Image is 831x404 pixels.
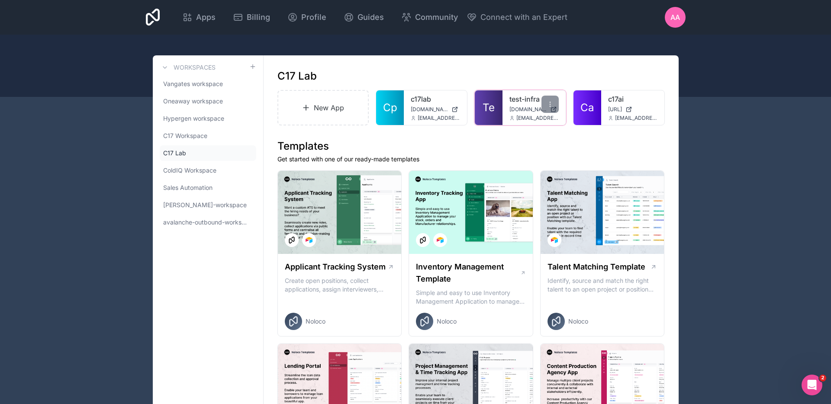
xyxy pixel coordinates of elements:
span: Guides [358,11,384,23]
span: Noloco [306,317,325,326]
span: Hypergen workspace [163,114,224,123]
span: [DOMAIN_NAME] [509,106,547,113]
span: Ca [580,101,594,115]
a: Sales Automation [160,180,256,196]
a: C17 Lab [160,145,256,161]
span: Apps [196,11,216,23]
span: 2 [819,375,826,382]
span: Sales Automation [163,183,213,192]
span: [EMAIL_ADDRESS] [418,115,460,122]
h3: Workspaces [174,63,216,72]
a: Te [475,90,502,125]
img: Airtable Logo [437,237,444,244]
span: avalanche-outbound-workspace [163,218,249,227]
img: Airtable Logo [306,237,312,244]
span: Noloco [568,317,588,326]
h1: Templates [277,139,665,153]
span: [EMAIL_ADDRESS][DOMAIN_NAME] [615,115,657,122]
span: [PERSON_NAME]-workspace [163,201,247,209]
a: c17lab [411,94,460,104]
p: Create open positions, collect applications, assign interviewers, centralise candidate feedback a... [285,276,395,294]
span: Noloco [437,317,457,326]
a: avalanche-outbound-workspace [160,215,256,230]
span: Billing [247,11,270,23]
span: Connect with an Expert [480,11,567,23]
p: Get started with one of our ready-made templates [277,155,665,164]
a: Community [394,8,465,27]
a: [PERSON_NAME]-workspace [160,197,256,213]
span: Vangates workspace [163,80,223,88]
span: Cp [383,101,397,115]
p: Simple and easy to use Inventory Management Application to manage your stock, orders and Manufact... [416,289,526,306]
a: test-infra [509,94,559,104]
a: [DOMAIN_NAME] [509,106,559,113]
h1: Talent Matching Template [548,261,645,273]
a: Apps [175,8,222,27]
span: Community [415,11,458,23]
span: [EMAIL_ADDRESS][DOMAIN_NAME] [516,115,559,122]
span: [DOMAIN_NAME] [411,106,448,113]
h1: C17 Lab [277,69,317,83]
a: Profile [280,8,333,27]
a: Workspaces [160,62,216,73]
span: Aa [670,12,680,22]
span: [URL] [608,106,622,113]
h1: Applicant Tracking System [285,261,386,273]
a: C17 Workspace [160,128,256,144]
span: ColdIQ Workspace [163,166,216,175]
span: C17 Lab [163,149,186,157]
a: Guides [337,8,391,27]
span: Oneaway workspace [163,97,223,106]
a: Hypergen workspace [160,111,256,126]
h1: Inventory Management Template [416,261,520,285]
span: C17 Workspace [163,131,207,140]
span: Te [483,101,495,115]
a: [DOMAIN_NAME] [411,106,460,113]
a: Billing [226,8,277,27]
iframe: Intercom live chat [802,375,822,395]
a: Cp [376,90,404,125]
a: ColdIQ Workspace [160,163,256,178]
img: Airtable Logo [551,237,558,244]
a: Oneaway workspace [160,93,256,109]
span: Profile [301,11,326,23]
a: Vangates workspace [160,76,256,92]
a: c17ai [608,94,657,104]
button: Connect with an Expert [467,11,567,23]
p: Identify, source and match the right talent to an open project or position with our Talent Matchi... [548,276,657,294]
a: New App [277,90,369,125]
a: Ca [573,90,601,125]
a: [URL] [608,106,657,113]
